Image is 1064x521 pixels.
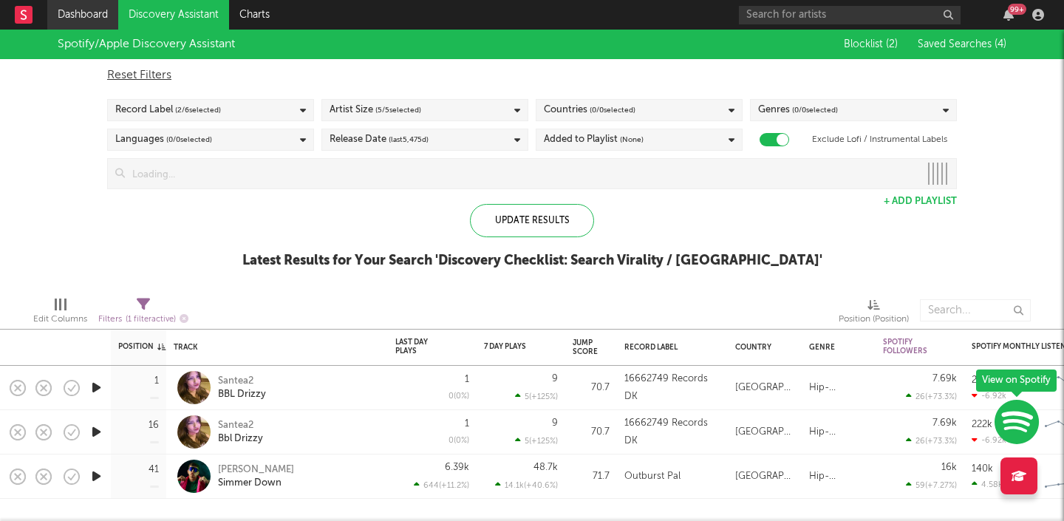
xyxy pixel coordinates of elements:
[218,375,266,388] div: Santea2
[218,419,263,446] a: Santea2Bbl Drizzy
[573,338,598,356] div: Jump Score
[149,420,159,430] div: 16
[812,131,947,149] label: Exclude Lofi / Instrumental Labels
[218,463,294,477] div: [PERSON_NAME]
[552,374,558,384] div: 9
[906,436,957,446] div: 26 ( +73.3 % )
[149,465,159,474] div: 41
[739,6,961,24] input: Search for artists
[465,419,469,429] div: 1
[906,480,957,490] div: 59 ( +7.27 % )
[735,423,794,441] div: [GEOGRAPHIC_DATA]
[976,370,1057,392] div: View on Spotify
[972,391,1006,401] div: -6.92k
[544,131,644,149] div: Added to Playlist
[533,463,558,472] div: 48.7k
[573,423,610,441] div: 70.7
[1003,9,1014,21] button: 99+
[972,480,1003,489] div: 4.58k
[624,415,720,450] div: 16662749 Records DK
[735,343,787,352] div: Country
[972,420,992,429] div: 222k
[883,338,935,355] div: Spotify Followers
[445,463,469,472] div: 6.39k
[886,39,898,50] span: ( 2 )
[573,468,610,486] div: 71.7
[552,418,558,428] div: 9
[809,343,861,352] div: Genre
[107,67,957,84] div: Reset Filters
[913,38,1006,50] button: Saved Searches (4)
[995,39,1006,50] span: ( 4 )
[918,39,1006,50] span: Saved Searches
[330,131,429,149] div: Release Date
[792,101,838,119] span: ( 0 / 0 selected)
[470,204,594,237] div: Update Results
[515,392,558,401] div: 5 ( +125 % )
[218,432,263,446] div: Bbl Drizzy
[154,376,159,386] div: 1
[573,379,610,397] div: 70.7
[58,35,235,53] div: Spotify/Apple Discovery Assistant
[624,468,681,486] div: Outburst Pal
[33,292,87,335] div: Edit Columns
[98,310,188,329] div: Filters
[118,342,166,351] div: Position
[125,159,919,188] input: Loading...
[115,101,221,119] div: Record Label
[465,375,469,384] div: 1
[932,374,957,384] div: 7.69k
[375,101,421,119] span: ( 5 / 5 selected)
[839,292,909,335] div: Position (Position)
[972,435,1006,445] div: -6.92k
[515,436,558,446] div: 5 ( +125 % )
[115,131,212,149] div: Languages
[932,418,957,428] div: 7.69k
[218,375,266,401] a: Santea2BBL Drizzy
[449,392,469,401] div: 0 ( 0 % )
[218,463,294,490] a: [PERSON_NAME]Simmer Down
[389,131,429,149] span: (last 5,475 d)
[624,343,713,352] div: Record Label
[809,379,868,397] div: Hip-Hop/Rap
[809,468,868,486] div: Hip-Hop/Rap
[544,101,635,119] div: Countries
[758,101,838,119] div: Genres
[495,480,558,490] div: 14.1k ( +40.6 % )
[972,464,993,474] div: 140k
[839,310,909,328] div: Position (Position)
[590,101,635,119] span: ( 0 / 0 selected)
[330,101,421,119] div: Artist Size
[414,480,469,490] div: 644 ( +11.2 % )
[174,343,373,352] div: Track
[906,392,957,401] div: 26 ( +73.3 % )
[735,379,794,397] div: [GEOGRAPHIC_DATA]
[884,197,957,206] button: + Add Playlist
[126,316,176,324] span: ( 1 filter active)
[242,252,822,270] div: Latest Results for Your Search ' Discovery Checklist: Search Virality / [GEOGRAPHIC_DATA] '
[620,131,644,149] span: (None)
[33,310,87,328] div: Edit Columns
[98,292,188,335] div: Filters(1 filter active)
[972,375,992,385] div: 222k
[809,423,868,441] div: Hip-Hop/Rap
[218,388,266,401] div: BBL Drizzy
[175,101,221,119] span: ( 2 / 6 selected)
[1008,4,1026,15] div: 99 +
[218,419,263,432] div: Santea2
[624,370,720,406] div: 16662749 Records DK
[920,299,1031,321] input: Search...
[449,437,469,445] div: 0 ( 0 % )
[941,463,957,472] div: 16k
[735,468,794,486] div: [GEOGRAPHIC_DATA]
[166,131,212,149] span: ( 0 / 0 selected)
[484,342,536,351] div: 7 Day Plays
[218,477,294,490] div: Simmer Down
[395,338,447,355] div: Last Day Plays
[844,39,898,50] span: Blocklist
